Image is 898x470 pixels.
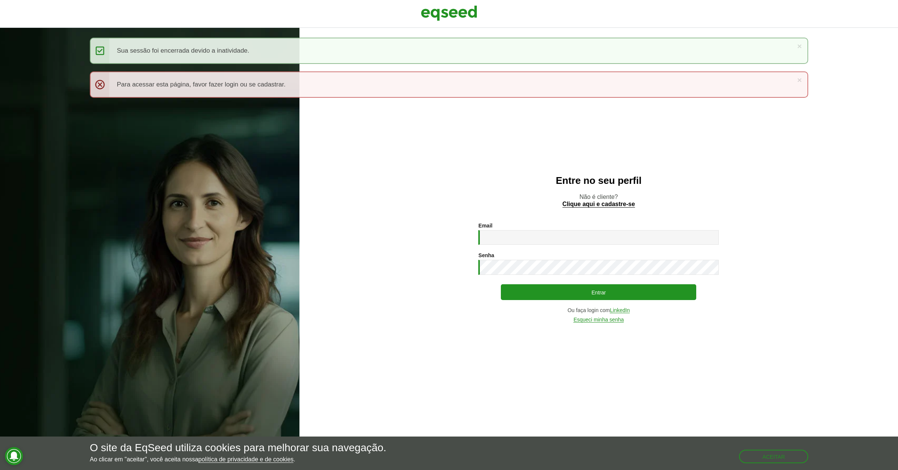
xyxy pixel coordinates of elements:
img: EqSeed Logo [421,4,477,23]
label: Email [478,223,492,228]
a: Clique aqui e cadastre-se [562,201,635,208]
a: Esqueci minha senha [573,317,624,323]
a: LinkedIn [610,308,630,313]
div: Sua sessão foi encerrada devido a inatividade. [90,38,808,64]
p: Ao clicar em "aceitar", você aceita nossa . [90,456,386,463]
button: Entrar [501,284,696,300]
div: Para acessar esta página, favor fazer login ou se cadastrar. [90,71,808,98]
a: × [797,42,802,50]
label: Senha [478,253,494,258]
a: política de privacidade e de cookies [198,456,294,463]
button: Aceitar [739,450,808,463]
p: Não é cliente? [314,193,883,208]
h5: O site da EqSeed utiliza cookies para melhorar sua navegação. [90,442,386,454]
a: × [797,76,802,84]
h2: Entre no seu perfil [314,175,883,186]
div: Ou faça login com [478,308,719,313]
